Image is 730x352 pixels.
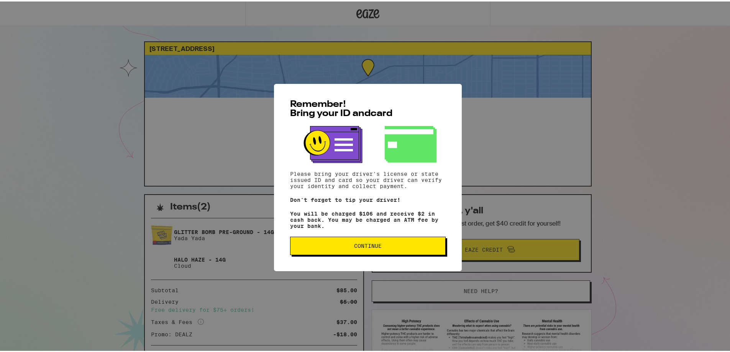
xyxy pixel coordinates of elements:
p: Please bring your driver's license or state issued ID and card so your driver can verify your ide... [290,169,446,188]
span: Continue [354,242,382,247]
button: Continue [290,235,446,254]
span: Remember! Bring your ID and card [290,98,392,117]
p: Don't forget to tip your driver! [290,195,446,201]
p: You will be charged $106 and receive $2 in cash back. You may be charged an ATM fee by your bank. [290,209,446,228]
span: Hi. Need any help? [5,5,55,11]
